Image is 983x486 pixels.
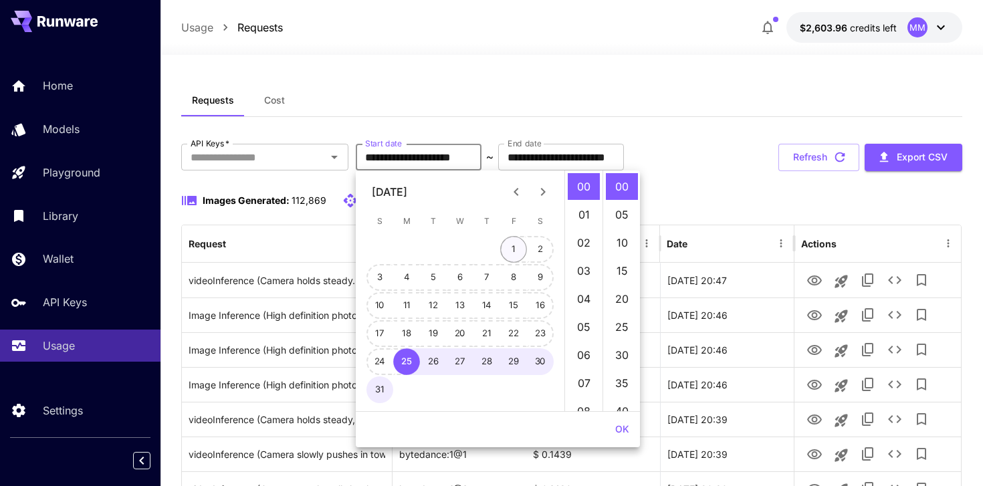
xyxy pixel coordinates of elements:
button: See details [881,371,908,398]
div: 01 Sep, 2025 20:46 [660,332,794,367]
button: Next month [530,178,556,205]
span: Tuesday [421,208,445,235]
p: Wallet [43,251,74,267]
button: 17 [366,320,393,347]
span: Wednesday [448,208,472,235]
div: MM [907,17,927,37]
button: Copy TaskUUID [855,336,881,363]
button: 5 [420,264,447,291]
li: 15 minutes [606,257,638,284]
button: Copy TaskUUID [855,301,881,328]
li: 2 hours [568,229,600,256]
li: 25 minutes [606,314,638,340]
button: 12 [420,292,447,319]
button: Previous month [503,178,530,205]
span: Monday [395,208,419,235]
button: Launch in playground [828,268,855,295]
button: View Image [801,301,828,328]
span: credits left [850,22,897,33]
button: View Image [801,336,828,363]
div: Click to copy prompt [189,402,385,437]
label: API Keys [191,138,229,149]
li: 40 minutes [606,398,638,424]
a: Usage [181,19,213,35]
button: 7 [473,264,500,291]
ul: Select hours [565,170,603,411]
button: Launch in playground [828,303,855,330]
li: 5 minutes [606,201,638,228]
button: 14 [473,292,500,319]
div: 01 Sep, 2025 20:46 [660,367,794,402]
button: View Image [801,370,828,398]
button: OK [610,417,635,442]
li: 5 hours [568,314,600,340]
button: 24 [366,348,393,375]
li: 0 hours [568,173,600,200]
button: See details [881,301,908,328]
div: Click to copy prompt [189,333,385,367]
button: Open [325,148,344,166]
button: 22 [500,320,527,347]
button: See details [881,441,908,467]
div: Click to copy prompt [189,263,385,297]
button: 15 [500,292,527,319]
button: Add to library [908,441,935,467]
button: 21 [473,320,500,347]
span: Cost [264,94,285,106]
li: 30 minutes [606,342,638,368]
span: Images Generated: [203,195,290,206]
button: 28 [473,348,500,375]
button: Launch in playground [828,338,855,364]
div: 01 Sep, 2025 20:47 [660,263,794,297]
button: 2 [527,236,554,263]
button: 23 [527,320,554,347]
p: Settings [43,402,83,418]
button: 20 [447,320,473,347]
button: Sort [689,234,707,253]
button: Sort [227,234,246,253]
button: Copy TaskUUID [855,267,881,293]
p: API Keys [43,294,87,310]
li: 20 minutes [606,285,638,312]
label: Start date [365,138,402,149]
div: $ 0.1439 [526,437,660,471]
button: 13 [447,292,473,319]
button: 6 [447,264,473,291]
div: Collapse sidebar [143,449,160,473]
li: 6 hours [568,342,600,368]
div: Date [667,238,687,249]
span: Friday [502,208,526,235]
button: Copy TaskUUID [855,406,881,433]
div: 01 Sep, 2025 20:46 [660,297,794,332]
li: 35 minutes [606,370,638,396]
button: Menu [772,234,790,253]
button: Add to library [908,336,935,363]
li: 7 hours [568,370,600,396]
div: Click to copy prompt [189,368,385,402]
button: 31 [366,376,393,403]
li: 1 hours [568,201,600,228]
button: 11 [393,292,420,319]
button: 9 [527,264,554,291]
button: Add to library [908,267,935,293]
button: See details [881,406,908,433]
button: 29 [500,348,527,375]
a: Requests [237,19,283,35]
li: 8 hours [568,398,600,424]
button: Refresh [778,144,859,171]
div: [DATE] [372,184,407,200]
button: 8 [500,264,527,291]
button: Copy TaskUUID [855,371,881,398]
button: 30 [527,348,554,375]
span: $2,603.96 [800,22,850,33]
ul: Select minutes [603,170,640,411]
button: 26 [420,348,447,375]
button: 3 [366,264,393,291]
button: Add to library [908,301,935,328]
button: Export CSV [865,144,962,171]
label: End date [508,138,541,149]
div: $2,603.96484 [800,21,897,35]
span: Saturday [528,208,552,235]
button: View Video [801,440,828,467]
